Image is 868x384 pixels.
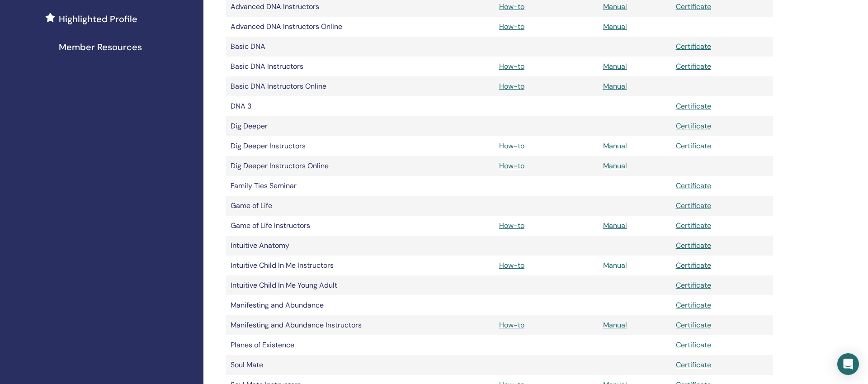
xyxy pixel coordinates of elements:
div: Open Intercom Messenger [837,353,859,375]
td: Advanced DNA Instructors Online [226,17,389,37]
td: Intuitive Anatomy [226,236,389,256]
a: How-to [499,221,524,230]
a: Certificate [676,121,711,131]
a: How-to [499,81,524,91]
a: How-to [499,161,524,171]
a: How-to [499,261,524,270]
td: Dig Deeper [226,116,389,136]
a: Certificate [676,62,711,71]
a: Certificate [676,360,711,370]
a: Manual [603,22,627,31]
a: Certificate [676,241,711,250]
td: Family Ties Seminar [226,176,389,196]
td: Intuitive Child In Me Young Adult [226,275,389,295]
a: Certificate [676,300,711,310]
span: Highlighted Profile [59,12,137,26]
a: Certificate [676,320,711,330]
td: Basic DNA [226,37,389,57]
a: Manual [603,221,627,230]
a: Certificate [676,101,711,111]
a: Certificate [676,340,711,350]
a: Certificate [676,261,711,270]
td: Dig Deeper Instructors Online [226,156,389,176]
a: Manual [603,81,627,91]
a: Certificate [676,280,711,290]
a: Certificate [676,2,711,11]
td: Manifesting and Abundance Instructors [226,315,389,335]
td: Basic DNA Instructors Online [226,76,389,96]
a: Manual [603,2,627,11]
td: Basic DNA Instructors [226,57,389,76]
a: Manual [603,62,627,71]
a: How-to [499,62,524,71]
a: Certificate [676,181,711,190]
a: How-to [499,2,524,11]
td: Dig Deeper Instructors [226,136,389,156]
td: Planes of Existence [226,335,389,355]
a: How-to [499,141,524,151]
td: DNA 3 [226,96,389,116]
a: Manual [603,161,627,171]
a: Manual [603,261,627,270]
a: Certificate [676,221,711,230]
td: Game of Life [226,196,389,216]
span: Member Resources [59,40,142,54]
a: How-to [499,320,524,330]
a: Manual [603,320,627,330]
a: Certificate [676,141,711,151]
td: Intuitive Child In Me Instructors [226,256,389,275]
td: Soul Mate [226,355,389,375]
td: Game of Life Instructors [226,216,389,236]
a: Certificate [676,42,711,51]
td: Manifesting and Abundance [226,295,389,315]
a: How-to [499,22,524,31]
a: Manual [603,141,627,151]
a: Certificate [676,201,711,210]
